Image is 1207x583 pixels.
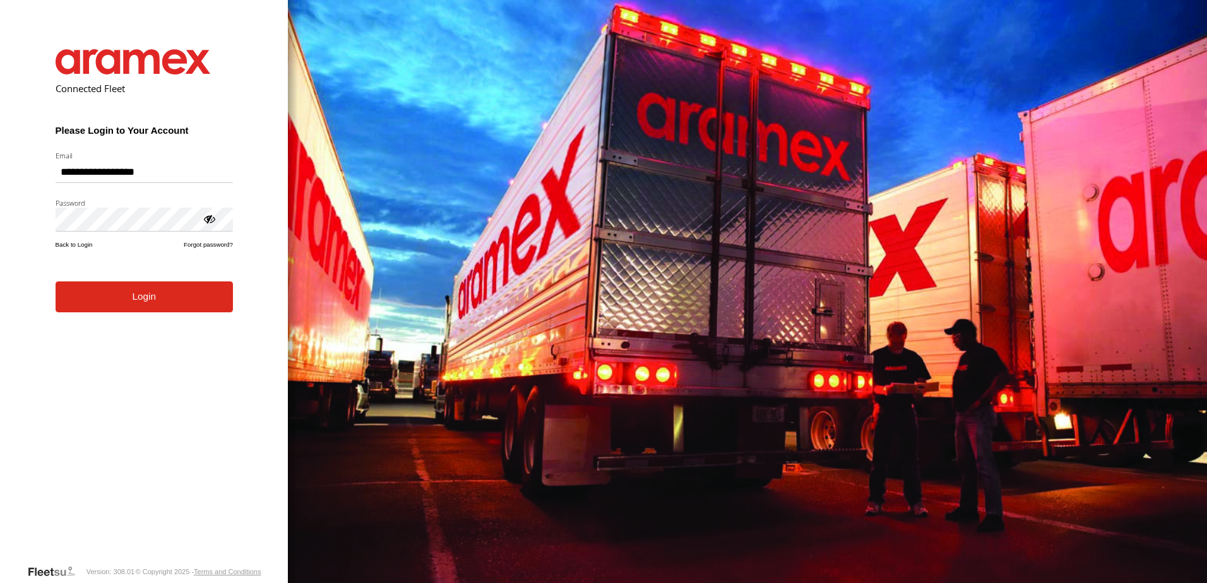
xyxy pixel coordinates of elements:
div: Version: 308.01 [86,568,134,575]
h2: Connected Fleet [56,82,233,95]
h3: Please Login to Your Account [56,125,233,136]
a: Visit our Website [27,565,85,578]
a: Terms and Conditions [194,568,261,575]
img: Aramex [56,49,211,74]
label: Email [56,151,233,160]
button: Login [56,281,233,312]
label: Password [56,198,233,208]
div: © Copyright 2025 - [136,568,261,575]
a: Back to Login [56,241,93,248]
a: Forgot password? [184,241,233,248]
